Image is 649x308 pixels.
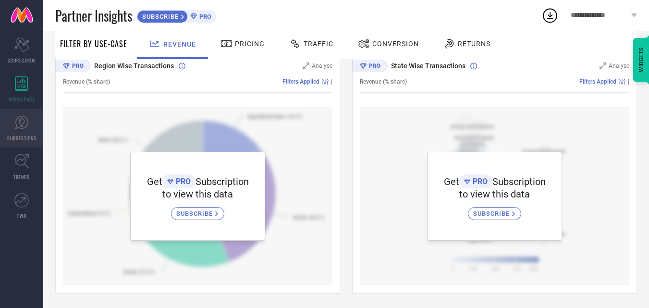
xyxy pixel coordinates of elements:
span: Revenue (% share) [63,78,110,85]
span: Filters Applied [579,78,616,85]
div: Open download list [541,7,559,24]
span: Partner Insights [55,6,132,25]
span: Filter By Use-Case [60,38,127,49]
span: Analyse [609,62,629,69]
span: Pricing [235,40,265,48]
div: Premium [55,60,91,74]
span: Revenue [163,40,196,48]
span: Revenue (% share) [360,78,407,85]
span: to view this data [459,188,530,200]
span: Filters Applied [282,78,319,85]
span: | [331,78,332,85]
span: Returns [458,40,490,48]
span: SUBSCRIBE [176,210,215,217]
span: Region Wise Transactions [94,62,174,70]
svg: Zoom [600,62,606,69]
span: Subscription [492,176,546,187]
span: SUGGESTIONS [7,135,37,142]
div: Premium [352,60,388,74]
span: Traffic [304,40,333,48]
span: PRO [470,177,488,186]
span: TRENDS [13,173,30,181]
span: Analyse [312,62,332,69]
span: SUBSCRIBE [473,210,512,217]
span: PRO [197,13,211,20]
span: Get [147,176,162,187]
span: Subscription [196,176,249,187]
span: Get [444,176,459,187]
span: FWD [17,212,26,220]
span: | [628,78,629,85]
a: SUBSCRIBEPRO [137,8,216,23]
span: Conversion [372,40,419,48]
svg: Zoom [303,62,309,69]
span: SCORECARDS [8,57,36,64]
a: SUBSCRIBE [468,200,521,220]
span: PRO [173,177,191,186]
span: State Wise Transactions [391,62,465,70]
span: SUBSCRIBE [137,13,181,20]
span: WORKSPACE [9,96,35,103]
span: to view this data [162,188,233,200]
a: SUBSCRIBE [171,200,224,220]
